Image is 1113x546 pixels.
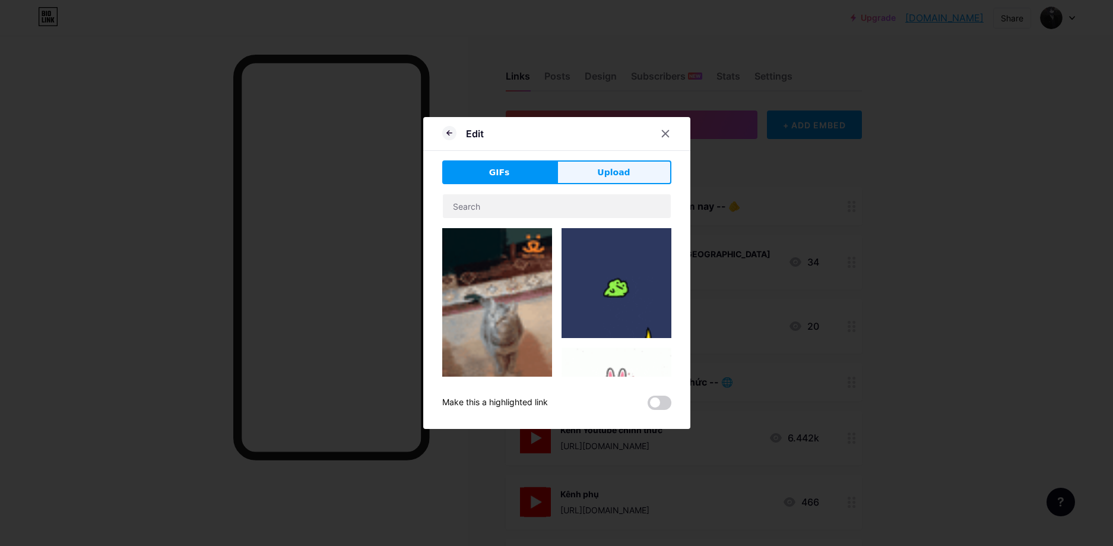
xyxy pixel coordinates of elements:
[443,194,671,218] input: Search
[442,160,557,184] button: GIFs
[466,127,484,141] div: Edit
[562,348,671,442] img: Gihpy
[562,228,671,338] img: Gihpy
[442,396,548,410] div: Make this a highlighted link
[557,160,671,184] button: Upload
[489,166,510,179] span: GIFs
[597,166,630,179] span: Upload
[442,228,552,422] img: Gihpy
